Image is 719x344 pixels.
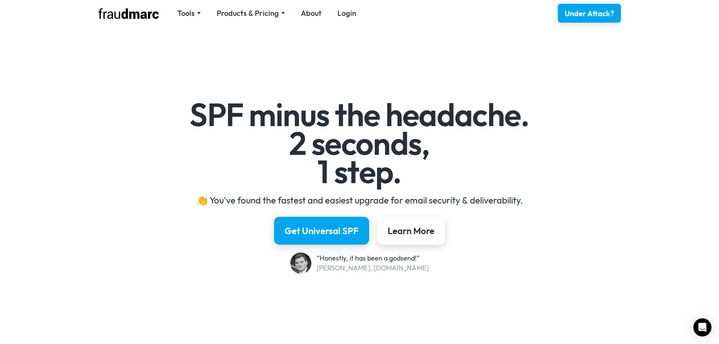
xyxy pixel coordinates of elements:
[337,8,356,19] a: Login
[285,225,359,237] div: Get Universal SPF
[217,8,285,19] div: Products & Pricing
[301,8,322,19] a: About
[377,217,445,245] a: Learn More
[317,263,429,273] div: [PERSON_NAME], [DOMAIN_NAME]
[177,8,195,19] div: Tools
[177,8,201,19] div: Tools
[217,8,279,19] div: Products & Pricing
[140,100,579,186] h1: SPF minus the headache. 2 seconds, 1 step.
[140,194,579,206] div: 👏 You've found the fastest and easiest upgrade for email security & deliverability.
[317,253,429,263] div: “Honestly, it has been a godsend!”
[558,4,621,23] a: Under Attack?
[388,225,434,237] div: Learn More
[565,8,614,19] div: Under Attack?
[693,318,711,336] div: Open Intercom Messenger
[274,217,369,245] a: Get Universal SPF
